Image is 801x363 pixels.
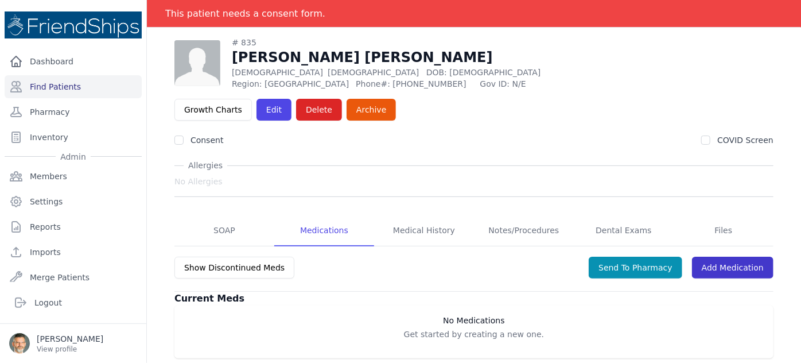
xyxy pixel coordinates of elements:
a: Archive [347,99,396,121]
a: Find Patients [5,75,142,98]
h1: [PERSON_NAME] [PERSON_NAME] [232,48,604,67]
label: COVID Screen [717,136,773,145]
a: Notes/Procedures [474,215,574,246]
p: Get started by creating a new one. [179,329,769,340]
h3: Current Meds [174,292,773,306]
button: Delete [296,99,342,121]
label: Consent [190,136,223,145]
a: Growth Charts [174,99,252,121]
a: Edit [256,99,291,121]
a: Pharmacy [5,101,142,123]
a: Files [674,215,773,246]
span: Region: [GEOGRAPHIC_DATA] [232,78,349,90]
a: Reports [5,215,142,238]
span: Gov ID: N/E [480,78,604,90]
p: View profile [37,345,103,354]
span: No Allergies [174,176,223,187]
img: person-242608b1a05df3501eefc295dc1bc67a.jpg [174,40,220,86]
div: # 835 [232,37,604,48]
a: [PERSON_NAME] View profile [9,333,137,354]
button: Send To Pharmacy [589,257,682,279]
a: Members [5,165,142,188]
span: Allergies [184,160,227,171]
a: Settings [5,190,142,213]
span: Phone#: [PHONE_NUMBER] [356,78,473,90]
a: Add Medication [692,257,773,279]
p: [DEMOGRAPHIC_DATA] [232,67,604,78]
nav: Tabs [174,215,773,246]
a: Dashboard [5,50,142,73]
img: Medical Missions EMR [5,11,142,38]
a: Dental Exams [574,215,674,246]
a: Medications [274,215,374,246]
a: SOAP [174,215,274,246]
a: Medical History [374,215,474,246]
button: Show Discontinued Meds [174,257,294,279]
span: DOB: [DEMOGRAPHIC_DATA] [426,68,541,77]
span: Admin [56,151,91,163]
a: Logout [9,291,137,314]
h3: No Medications [179,315,769,326]
a: Imports [5,241,142,264]
span: [DEMOGRAPHIC_DATA] [328,68,419,77]
p: [PERSON_NAME] [37,333,103,345]
a: Inventory [5,126,142,149]
a: Merge Patients [5,266,142,289]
